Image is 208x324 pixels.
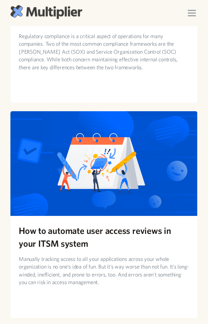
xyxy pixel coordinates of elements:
div: menu [182,3,202,23]
a: How to automate user access reviews in your ITSM systemManually tracking access to all your appli... [10,111,198,318]
p: Regulatory compliance is a critical aspect of operations for many companies. Two of the most comm... [19,32,189,71]
img: How to automate user access reviews in your ITSM system [10,111,198,216]
h2: How to automate user access reviews in your ITSM system [19,225,189,250]
p: Manually tracking access to all your applications across your whole organization is no one’s idea... [19,255,189,287]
